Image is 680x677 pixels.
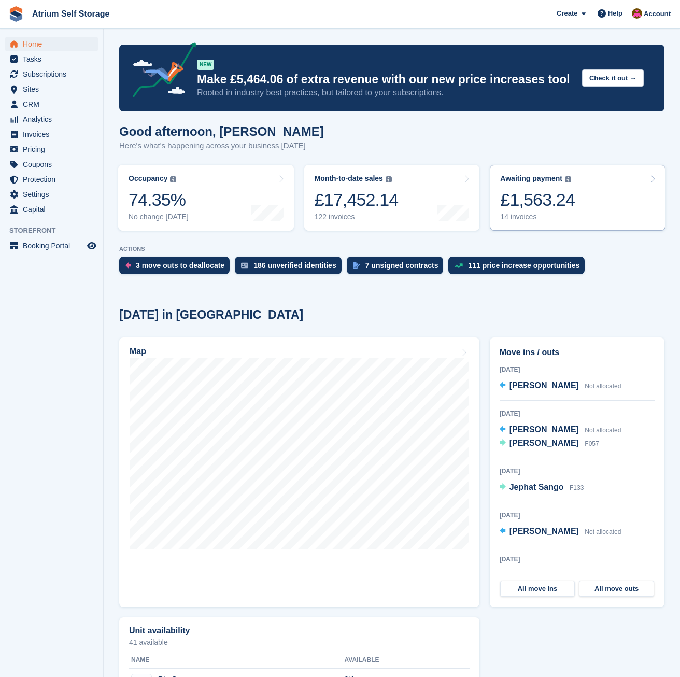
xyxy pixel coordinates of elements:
a: 186 unverified identities [235,257,347,279]
div: 3 move outs to deallocate [136,261,224,270]
span: Tasks [23,52,85,66]
div: NEW [197,60,214,70]
div: 186 unverified identities [253,261,336,270]
span: Booking Portal [23,238,85,253]
div: [DATE] [500,511,655,520]
p: Rooted in industry best practices, but tailored to your subscriptions. [197,87,574,98]
span: Account [644,9,671,19]
span: Coupons [23,157,85,172]
div: £1,563.24 [500,189,575,210]
h2: Move ins / outs [500,346,655,359]
div: Month-to-date sales [315,174,383,183]
a: [PERSON_NAME] F057 [500,437,599,450]
img: contract_signature_icon-13c848040528278c33f63329250d36e43548de30e8caae1d1a13099fd9432cc5.svg [353,262,360,269]
span: Not allocated [585,427,621,434]
a: menu [5,82,98,96]
a: [PERSON_NAME] Not allocated [500,525,621,539]
button: Check it out → [582,69,644,87]
span: [PERSON_NAME] [509,527,579,535]
div: 122 invoices [315,213,399,221]
img: icon-info-grey-7440780725fd019a000dd9b08b2336e03edf1995a4989e88bcd33f0948082b44.svg [170,176,176,182]
a: Occupancy 74.35% No change [DATE] [118,165,294,231]
a: All move ins [500,581,575,597]
a: Map [119,337,479,607]
p: Make £5,464.06 of extra revenue with our new price increases tool [197,72,574,87]
a: menu [5,52,98,66]
a: Awaiting payment £1,563.24 14 invoices [490,165,665,231]
a: menu [5,202,98,217]
img: price_increase_opportunities-93ffe204e8149a01c8c9dc8f82e8f89637d9d84a8eef4429ea346261dce0b2c0.svg [455,263,463,268]
span: [PERSON_NAME] [509,425,579,434]
span: Analytics [23,112,85,126]
a: menu [5,127,98,142]
h1: Good afternoon, [PERSON_NAME] [119,124,324,138]
h2: [DATE] in [GEOGRAPHIC_DATA] [119,308,303,322]
img: move_outs_to_deallocate_icon-f764333ba52eb49d3ac5e1228854f67142a1ed5810a6f6cc68b1a99e826820c5.svg [125,262,131,269]
img: icon-info-grey-7440780725fd019a000dd9b08b2336e03edf1995a4989e88bcd33f0948082b44.svg [386,176,392,182]
a: All move outs [579,581,654,597]
th: Name [129,652,345,669]
div: £17,452.14 [315,189,399,210]
img: price-adjustments-announcement-icon-8257ccfd72463d97f412b2fc003d46551f7dbcb40ab6d574587a9cd5c0d94... [124,42,196,101]
a: menu [5,238,98,253]
div: [DATE] [500,467,655,476]
div: 14 invoices [500,213,575,221]
div: Awaiting payment [500,174,562,183]
a: menu [5,157,98,172]
a: Atrium Self Storage [28,5,114,22]
span: Help [608,8,622,19]
div: [DATE] [500,555,655,564]
span: Create [557,8,577,19]
span: Jephat Sango [509,483,564,491]
div: 7 unsigned contracts [365,261,438,270]
span: [PERSON_NAME] [509,439,579,447]
div: [DATE] [500,409,655,418]
div: [DATE] [500,365,655,374]
img: verify_identity-adf6edd0f0f0b5bbfe63781bf79b02c33cf7c696d77639b501bdc392416b5a36.svg [241,262,248,269]
th: Available [345,652,421,669]
span: Not allocated [585,383,621,390]
a: 111 price increase opportunities [448,257,590,279]
div: Occupancy [129,174,167,183]
a: menu [5,97,98,111]
span: Settings [23,187,85,202]
a: menu [5,37,98,51]
p: ACTIONS [119,246,664,252]
span: CRM [23,97,85,111]
div: 111 price increase opportunities [468,261,579,270]
span: Protection [23,172,85,187]
span: Home [23,37,85,51]
img: Mark Rhodes [632,8,642,19]
p: Here's what's happening across your business [DATE] [119,140,324,152]
a: menu [5,187,98,202]
a: menu [5,67,98,81]
span: Storefront [9,225,103,236]
span: Capital [23,202,85,217]
img: stora-icon-8386f47178a22dfd0bd8f6a31ec36ba5ce8667c1dd55bd0f319d3a0aa187defe.svg [8,6,24,22]
span: F057 [585,440,599,447]
span: F133 [570,484,584,491]
a: Jephat Sango F133 [500,481,584,495]
span: Invoices [23,127,85,142]
p: 41 available [129,639,470,646]
a: Preview store [86,239,98,252]
div: No change [DATE] [129,213,189,221]
span: [PERSON_NAME] [509,381,579,390]
span: Subscriptions [23,67,85,81]
h2: Unit availability [129,626,190,636]
span: Not allocated [585,528,621,535]
span: Sites [23,82,85,96]
a: 7 unsigned contracts [347,257,449,279]
a: [PERSON_NAME] Not allocated [500,424,621,437]
h2: Map [130,347,146,356]
a: [PERSON_NAME] Not allocated [500,379,621,393]
span: Pricing [23,142,85,157]
a: Month-to-date sales £17,452.14 122 invoices [304,165,480,231]
a: menu [5,112,98,126]
div: 74.35% [129,189,189,210]
img: icon-info-grey-7440780725fd019a000dd9b08b2336e03edf1995a4989e88bcd33f0948082b44.svg [565,176,571,182]
a: menu [5,142,98,157]
a: menu [5,172,98,187]
a: 3 move outs to deallocate [119,257,235,279]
